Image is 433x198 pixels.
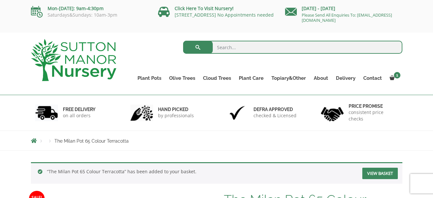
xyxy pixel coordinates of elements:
p: by professionals [158,112,194,119]
a: Please Send All Enquiries To: [EMAIL_ADDRESS][DOMAIN_NAME] [302,12,392,23]
a: Cloud Trees [199,74,235,83]
img: logo [31,39,116,81]
p: on all orders [63,112,95,119]
h6: FREE DELIVERY [63,106,95,112]
img: 1.jpg [35,105,58,121]
img: 2.jpg [130,105,153,121]
a: [STREET_ADDRESS] No Appointments needed [175,12,274,18]
a: Topiary&Other [267,74,310,83]
h6: hand picked [158,106,194,112]
input: Search... [183,41,402,54]
span: 1 [394,72,400,78]
a: Plant Care [235,74,267,83]
img: 4.jpg [321,103,344,123]
a: View basket [362,168,398,179]
a: About [310,74,332,83]
p: Saturdays&Sundays: 10am-3pm [31,12,148,18]
h6: Price promise [349,103,398,109]
p: checked & Licensed [253,112,296,119]
img: 3.jpg [226,105,249,121]
a: Olive Trees [165,74,199,83]
a: Plant Pots [134,74,165,83]
a: 1 [386,74,402,83]
a: Click Here To Visit Nursery! [175,5,234,11]
a: Delivery [332,74,359,83]
p: consistent price checks [349,109,398,122]
h6: Defra approved [253,106,296,112]
nav: Breadcrumbs [31,138,402,143]
p: Mon-[DATE]: 9am-4:30pm [31,5,148,12]
div: “The Milan Pot 65 Colour Terracotta” has been added to your basket. [31,162,402,184]
span: The Milan Pot 65 Colour Terracotta [54,138,129,144]
a: Contact [359,74,386,83]
p: [DATE] - [DATE] [285,5,402,12]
